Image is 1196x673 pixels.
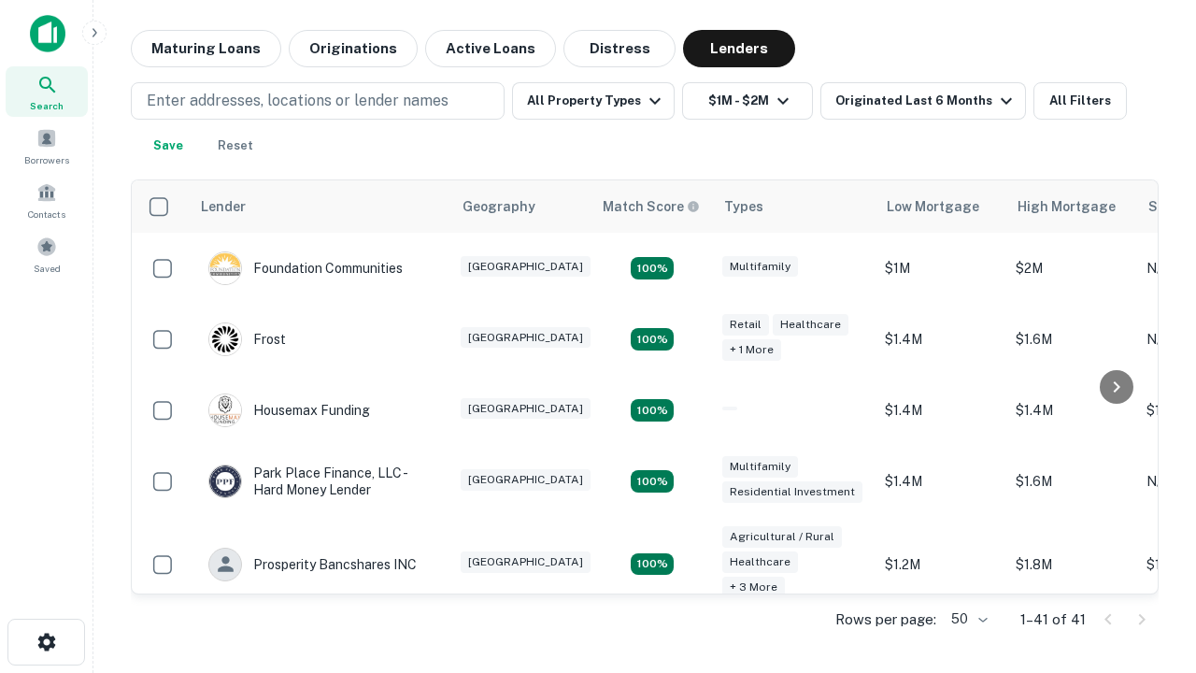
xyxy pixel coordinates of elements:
[206,127,265,165] button: Reset
[451,180,591,233] th: Geography
[463,195,535,218] div: Geography
[30,15,65,52] img: capitalize-icon.png
[1006,375,1137,446] td: $1.4M
[1006,446,1137,517] td: $1.6M
[722,314,769,336] div: Retail
[835,609,936,631] p: Rows per page:
[591,180,713,233] th: Capitalize uses an advanced AI algorithm to match your search with the best lender. The match sco...
[682,82,813,120] button: $1M - $2M
[6,66,88,117] a: Search
[722,456,798,478] div: Multifamily
[30,98,64,113] span: Search
[209,465,241,497] img: picture
[835,90,1018,112] div: Originated Last 6 Months
[1018,195,1116,218] div: High Mortgage
[461,469,591,491] div: [GEOGRAPHIC_DATA]
[631,553,674,576] div: Matching Properties: 7, hasApolloMatch: undefined
[6,175,88,225] a: Contacts
[24,152,69,167] span: Borrowers
[773,314,848,336] div: Healthcare
[683,30,795,67] button: Lenders
[1006,180,1137,233] th: High Mortgage
[722,526,842,548] div: Agricultural / Rural
[563,30,676,67] button: Distress
[876,180,1006,233] th: Low Mortgage
[722,339,781,361] div: + 1 more
[209,394,241,426] img: picture
[876,446,1006,517] td: $1.4M
[631,257,674,279] div: Matching Properties: 4, hasApolloMatch: undefined
[1033,82,1127,120] button: All Filters
[208,322,286,356] div: Frost
[208,548,417,581] div: Prosperity Bancshares INC
[1006,233,1137,304] td: $2M
[887,195,979,218] div: Low Mortgage
[722,551,798,573] div: Healthcare
[208,251,403,285] div: Foundation Communities
[208,465,433,498] div: Park Place Finance, LLC - Hard Money Lender
[603,196,696,217] h6: Match Score
[512,82,675,120] button: All Property Types
[722,256,798,278] div: Multifamily
[603,196,700,217] div: Capitalize uses an advanced AI algorithm to match your search with the best lender. The match sco...
[34,261,61,276] span: Saved
[722,577,785,598] div: + 3 more
[1020,609,1086,631] p: 1–41 of 41
[1006,517,1137,611] td: $1.8M
[461,327,591,349] div: [GEOGRAPHIC_DATA]
[876,517,1006,611] td: $1.2M
[631,399,674,422] div: Matching Properties: 4, hasApolloMatch: undefined
[28,207,65,222] span: Contacts
[201,195,246,218] div: Lender
[209,323,241,355] img: picture
[1103,523,1196,613] iframe: Chat Widget
[461,551,591,573] div: [GEOGRAPHIC_DATA]
[876,375,1006,446] td: $1.4M
[1006,304,1137,375] td: $1.6M
[820,82,1026,120] button: Originated Last 6 Months
[425,30,556,67] button: Active Loans
[461,256,591,278] div: [GEOGRAPHIC_DATA]
[876,304,1006,375] td: $1.4M
[208,394,370,427] div: Housemax Funding
[461,398,591,420] div: [GEOGRAPHIC_DATA]
[147,90,448,112] p: Enter addresses, locations or lender names
[131,82,505,120] button: Enter addresses, locations or lender names
[713,180,876,233] th: Types
[722,481,862,503] div: Residential Investment
[131,30,281,67] button: Maturing Loans
[138,127,198,165] button: Save your search to get updates of matches that match your search criteria.
[724,195,763,218] div: Types
[190,180,451,233] th: Lender
[944,606,990,633] div: 50
[6,229,88,279] a: Saved
[289,30,418,67] button: Originations
[6,121,88,171] a: Borrowers
[876,233,1006,304] td: $1M
[631,328,674,351] div: Matching Properties: 4, hasApolloMatch: undefined
[209,252,241,284] img: picture
[631,470,674,493] div: Matching Properties: 4, hasApolloMatch: undefined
